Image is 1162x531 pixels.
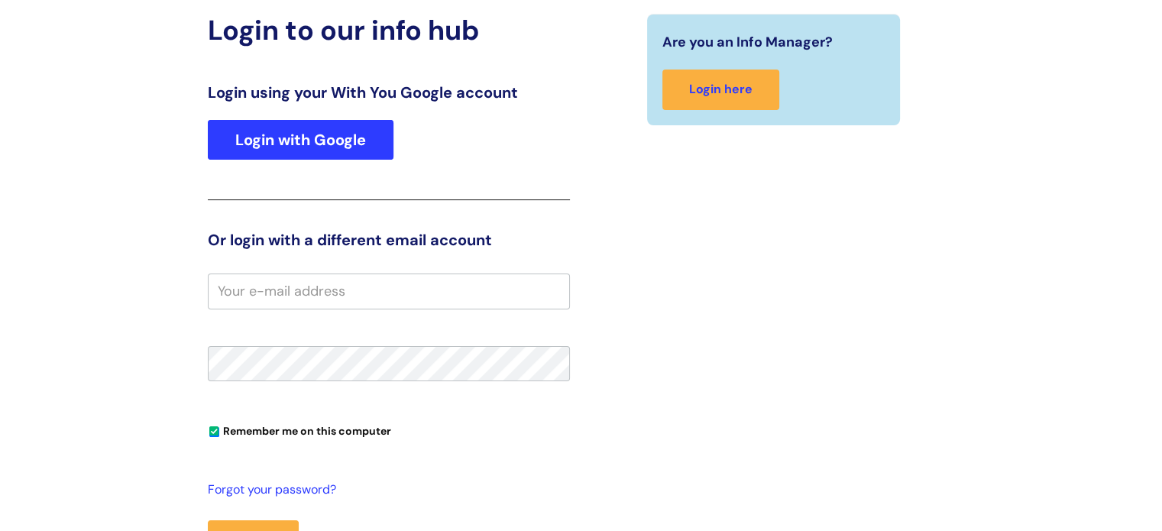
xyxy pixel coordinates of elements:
[208,83,570,102] h3: Login using your With You Google account
[208,14,570,47] h2: Login to our info hub
[208,479,562,501] a: Forgot your password?
[662,70,779,110] a: Login here
[208,418,570,442] div: You can uncheck this option if you're logging in from a shared device
[208,274,570,309] input: Your e-mail address
[662,30,833,54] span: Are you an Info Manager?
[208,120,393,160] a: Login with Google
[209,427,219,437] input: Remember me on this computer
[208,231,570,249] h3: Or login with a different email account
[208,421,391,438] label: Remember me on this computer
